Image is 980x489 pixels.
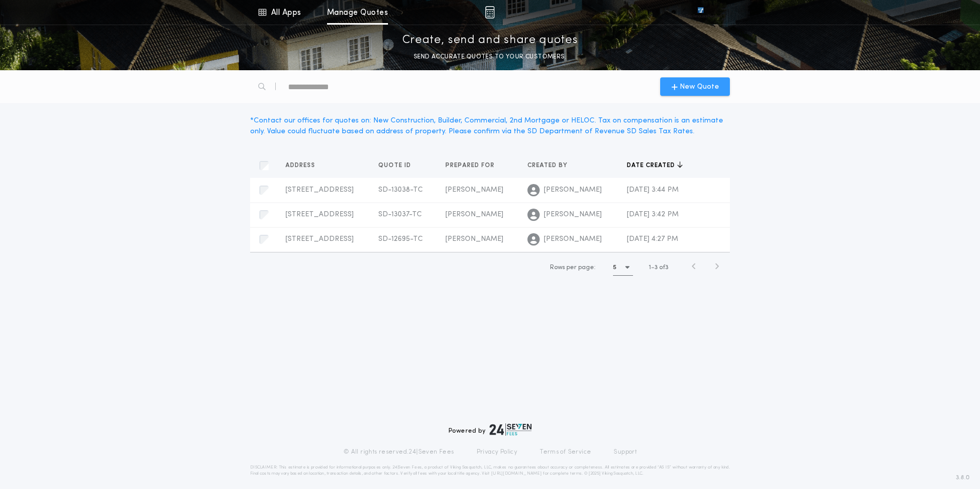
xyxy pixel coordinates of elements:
button: Created by [527,160,575,171]
button: New Quote [660,77,730,96]
span: SD-12695-TC [378,235,423,243]
p: SEND ACCURATE QUOTES TO YOUR CUSTOMERS. [414,52,566,62]
h1: 5 [613,262,617,273]
span: Address [285,161,317,170]
p: © All rights reserved. 24|Seven Fees [343,448,454,456]
button: 5 [613,259,633,276]
span: [PERSON_NAME] [544,234,602,244]
div: Powered by [448,423,532,436]
span: [PERSON_NAME] [544,210,602,220]
span: Created by [527,161,569,170]
button: Address [285,160,323,171]
a: [URL][DOMAIN_NAME] [491,472,542,476]
span: [PERSON_NAME] [544,185,602,195]
p: DISCLAIMER: This estimate is provided for informational purposes only. 24|Seven Fees, a product o... [250,464,730,477]
span: [DATE] 3:44 PM [627,186,679,194]
span: Quote ID [378,161,413,170]
span: Date created [627,161,677,170]
span: Prepared for [445,161,497,170]
button: Quote ID [378,160,419,171]
span: [DATE] 4:27 PM [627,235,678,243]
span: [PERSON_NAME] [445,186,503,194]
img: logo [489,423,532,436]
img: vs-icon [679,7,722,17]
a: Terms of Service [540,448,591,456]
span: Rows per page: [550,264,596,271]
div: * Contact our offices for quotes on: New Construction, Builder, Commercial, 2nd Mortgage or HELOC... [250,115,730,137]
span: [STREET_ADDRESS] [285,235,354,243]
span: [PERSON_NAME] [445,211,503,218]
span: New Quote [680,81,719,92]
span: 3 [655,264,658,271]
p: Create, send and share quotes [402,32,578,49]
span: 3.8.0 [956,473,970,482]
span: [DATE] 3:42 PM [627,211,679,218]
span: of 3 [659,263,668,272]
span: [STREET_ADDRESS] [285,211,354,218]
span: [PERSON_NAME] [445,235,503,243]
img: img [485,6,495,18]
a: Privacy Policy [477,448,518,456]
span: SD-13037-TC [378,211,422,218]
span: SD-13038-TC [378,186,423,194]
button: Date created [627,160,683,171]
span: 1 [649,264,651,271]
span: [STREET_ADDRESS] [285,186,354,194]
a: Support [614,448,637,456]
